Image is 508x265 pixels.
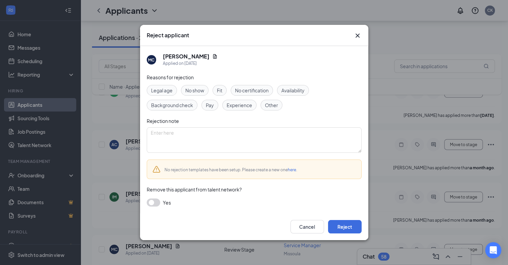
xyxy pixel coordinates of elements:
[163,53,210,60] h5: [PERSON_NAME]
[152,165,160,173] svg: Warning
[151,101,193,109] span: Background check
[147,32,189,39] h3: Reject applicant
[227,101,252,109] span: Experience
[147,118,179,124] span: Rejection note
[354,32,362,40] svg: Cross
[328,220,362,233] button: Reject
[147,186,242,192] span: Remove this applicant from talent network?
[281,87,305,94] span: Availability
[163,60,218,67] div: Applied on [DATE]
[148,57,154,63] div: MC
[265,101,278,109] span: Other
[151,87,173,94] span: Legal age
[165,167,297,172] span: No rejection templates have been setup. Please create a new one .
[206,101,214,109] span: Pay
[147,74,194,80] span: Reasons for rejection
[212,54,218,59] svg: Document
[290,220,324,233] button: Cancel
[485,242,501,258] div: Open Intercom Messenger
[163,198,171,207] span: Yes
[288,167,296,172] a: here
[354,32,362,40] button: Close
[185,87,204,94] span: No show
[217,87,222,94] span: Fit
[235,87,269,94] span: No certification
